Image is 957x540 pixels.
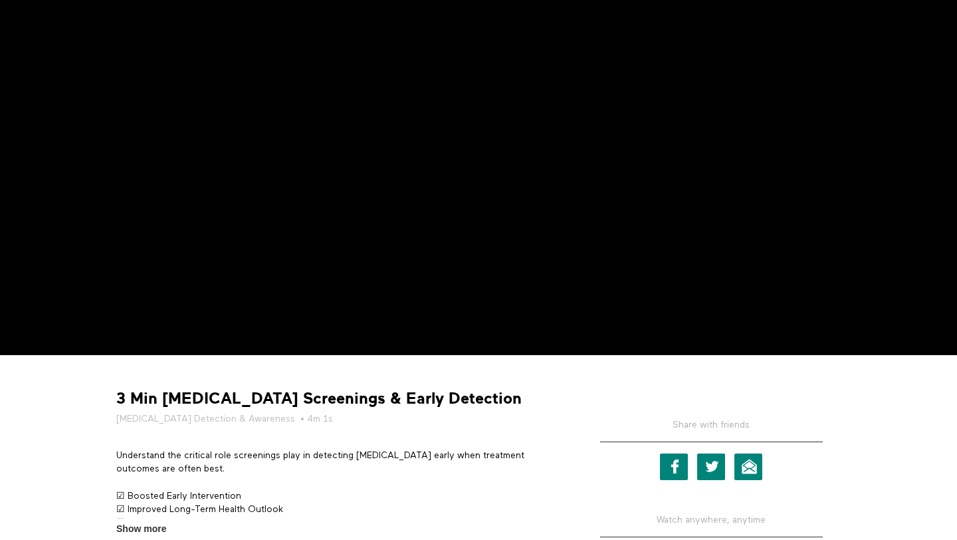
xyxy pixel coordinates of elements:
h5: • 4m 1s [116,412,562,426]
span: Show more [116,522,166,536]
h5: Watch anywhere, anytime [600,503,823,537]
a: [MEDICAL_DATA] Detection & Awareness [116,412,295,426]
a: Facebook [660,454,688,480]
p: ☑ Boosted Early Intervention ☑ Improved Long-Term Health Outlook ☑ Stronger Treatment Options [116,489,562,530]
a: Twitter [697,454,725,480]
h5: Share with friends [600,418,823,442]
a: Email [734,454,762,480]
strong: 3 Min [MEDICAL_DATA] Screenings & Early Detection [116,388,522,409]
p: Understand the critical role screenings play in detecting [MEDICAL_DATA] early when treatment out... [116,449,562,476]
